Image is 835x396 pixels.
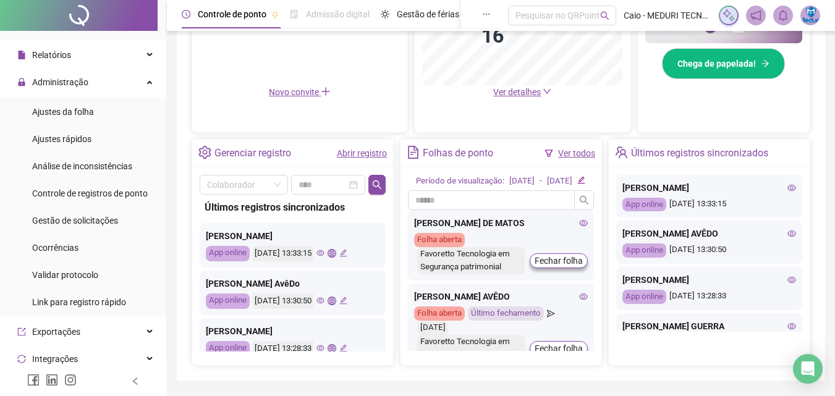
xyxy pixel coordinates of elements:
[269,87,331,97] span: Novo convite
[423,143,493,164] div: Folhas de ponto
[290,10,299,19] span: file-done
[414,216,588,230] div: [PERSON_NAME] DE MATOS
[662,48,785,79] button: Chega de papelada!
[416,175,504,188] div: Período de visualização:
[27,374,40,386] span: facebook
[677,57,756,70] span: Chega de papelada!
[206,277,379,290] div: [PERSON_NAME] AvêDo
[535,254,583,268] span: Fechar folha
[17,327,26,336] span: export
[32,134,91,144] span: Ajustes rápidos
[271,11,279,19] span: pushpin
[206,246,250,261] div: App online
[32,270,98,280] span: Validar protocolo
[787,183,796,192] span: eye
[761,59,769,68] span: arrow-right
[622,198,666,212] div: App online
[316,344,324,352] span: eye
[372,180,382,190] span: search
[417,247,525,274] div: Favoretto Tecnologia em Segurança patrimonial
[414,233,465,247] div: Folha aberta
[787,276,796,284] span: eye
[622,243,666,258] div: App online
[339,249,347,257] span: edit
[306,9,370,19] span: Admissão digital
[32,243,78,253] span: Ocorrências
[131,377,140,385] span: left
[321,86,331,96] span: plus
[624,9,711,22] span: Caio - MEDURI TECNOLOGIA EM SEGURANÇA
[328,344,336,352] span: global
[414,306,465,321] div: Folha aberta
[253,341,313,356] div: [DATE] 13:28:33
[509,175,535,188] div: [DATE]
[493,87,551,97] a: Ver detalhes down
[622,181,796,195] div: [PERSON_NAME]
[253,246,313,261] div: [DATE] 13:33:15
[787,229,796,238] span: eye
[17,355,26,363] span: sync
[750,10,761,21] span: notification
[253,293,313,309] div: [DATE] 13:30:50
[316,297,324,305] span: eye
[214,143,291,164] div: Gerenciar registro
[339,297,347,305] span: edit
[622,290,796,304] div: [DATE] 13:28:33
[540,175,542,188] div: -
[381,10,389,19] span: sun
[414,290,588,303] div: [PERSON_NAME] AVÊDO
[17,78,26,86] span: lock
[198,146,211,159] span: setting
[631,143,768,164] div: Últimos registros sincronizados
[32,327,80,337] span: Exportações
[722,9,735,22] img: sparkle-icon.fc2bf0ac1784a2077858766a79e2daf3.svg
[328,249,336,257] span: global
[206,293,250,309] div: App online
[482,10,491,19] span: ellipsis
[622,227,796,240] div: [PERSON_NAME] AVÊDO
[579,219,588,227] span: eye
[206,229,379,243] div: [PERSON_NAME]
[32,188,148,198] span: Controle de registros de ponto
[46,374,58,386] span: linkedin
[530,253,588,268] button: Fechar folha
[545,149,553,158] span: filter
[417,335,525,362] div: Favoretto Tecnologia em Segurança patrimonial
[32,161,132,171] span: Análise de inconsistências
[182,10,190,19] span: clock-circle
[801,6,820,25] img: 31116
[468,306,544,321] div: Último fechamento
[205,200,381,215] div: Últimos registros sincronizados
[339,344,347,352] span: edit
[622,243,796,258] div: [DATE] 13:30:50
[17,51,26,59] span: file
[206,341,250,356] div: App online
[530,341,588,356] button: Fechar folha
[206,324,379,338] div: [PERSON_NAME]
[337,148,387,158] a: Abrir registro
[547,306,555,321] span: send
[787,322,796,331] span: eye
[407,146,420,159] span: file-text
[32,50,71,60] span: Relatórios
[622,273,796,287] div: [PERSON_NAME]
[579,195,589,205] span: search
[493,87,541,97] span: Ver detalhes
[577,176,585,184] span: edit
[397,9,459,19] span: Gestão de férias
[316,249,324,257] span: eye
[558,148,595,158] a: Ver todos
[64,374,77,386] span: instagram
[32,77,88,87] span: Administração
[778,10,789,21] span: bell
[32,354,78,364] span: Integrações
[793,354,823,384] div: Open Intercom Messenger
[32,297,126,307] span: Link para registro rápido
[622,198,796,212] div: [DATE] 13:33:15
[32,107,94,117] span: Ajustes da folha
[622,319,796,333] div: [PERSON_NAME] GUERRA
[622,290,666,304] div: App online
[543,87,551,96] span: down
[547,175,572,188] div: [DATE]
[615,146,628,159] span: team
